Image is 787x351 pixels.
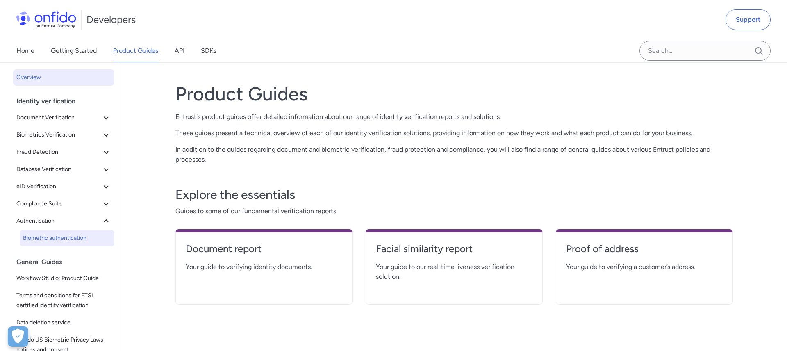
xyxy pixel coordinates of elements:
a: Data deletion service [13,315,114,331]
button: Biometrics Verification [13,127,114,143]
h4: Document report [186,242,342,255]
button: Database Verification [13,161,114,178]
a: Workflow Studio: Product Guide [13,270,114,287]
a: Document report [186,242,342,262]
a: Getting Started [51,39,97,62]
span: Terms and conditions for ETSI certified identity verification [16,291,111,310]
button: Fraud Detection [13,144,114,160]
p: In addition to the guides regarding document and biometric verification, fraud protection and com... [175,145,733,164]
h4: Proof of address [566,242,723,255]
a: API [175,39,184,62]
span: Workflow Studio: Product Guide [16,274,111,283]
div: General Guides [16,254,118,270]
span: Compliance Suite [16,199,101,209]
p: Entrust's product guides offer detailed information about our range of identity verification repo... [175,112,733,122]
span: eID Verification [16,182,101,191]
span: Overview [16,73,111,82]
p: These guides present a technical overview of each of our identity verification solutions, providi... [175,128,733,138]
span: Biometric authentication [23,233,111,243]
span: Fraud Detection [16,147,101,157]
a: Proof of address [566,242,723,262]
span: Your guide to verifying a customer’s address. [566,262,723,272]
a: Terms and conditions for ETSI certified identity verification [13,287,114,314]
span: Your guide to verifying identity documents. [186,262,342,272]
a: Support [726,9,771,30]
span: Document Verification [16,113,101,123]
a: Product Guides [113,39,158,62]
a: Overview [13,69,114,86]
a: Biometric authentication [20,230,114,246]
h3: Explore the essentials [175,187,733,203]
button: Compliance Suite [13,196,114,212]
div: Cookie Preferences [8,326,28,347]
span: Authentication [16,216,101,226]
input: Onfido search input field [639,41,771,61]
span: Biometrics Verification [16,130,101,140]
a: Facial similarity report [376,242,532,262]
h4: Facial similarity report [376,242,532,255]
span: Database Verification [16,164,101,174]
h1: Product Guides [175,82,733,105]
button: eID Verification [13,178,114,195]
h1: Developers [86,13,136,26]
a: Home [16,39,34,62]
span: Your guide to our real-time liveness verification solution. [376,262,532,282]
a: SDKs [201,39,216,62]
img: Onfido Logo [16,11,76,28]
button: Authentication [13,213,114,229]
span: Guides to some of our fundamental verification reports [175,206,733,216]
div: Identity verification [16,93,118,109]
button: Document Verification [13,109,114,126]
span: Data deletion service [16,318,111,328]
button: Open Preferences [8,326,28,347]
